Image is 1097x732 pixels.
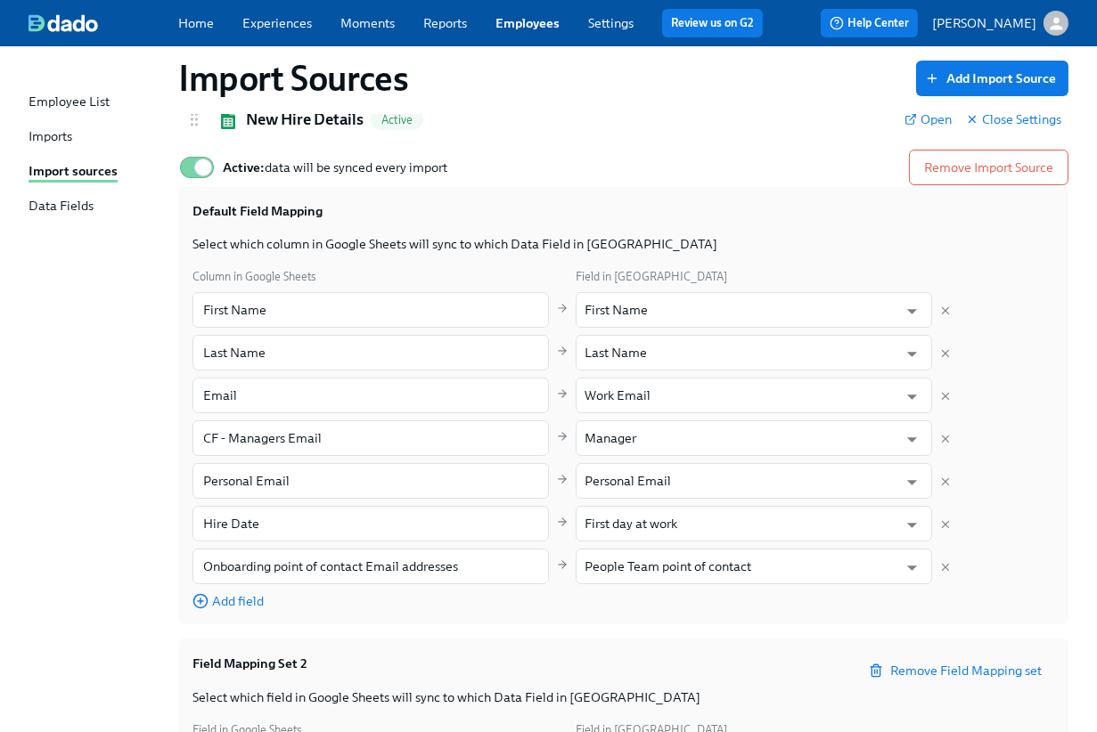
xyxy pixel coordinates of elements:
button: Remove Field Mapping set [860,653,1054,688]
a: Employee List [29,93,164,113]
div: Google SheetsNew Hire DetailsActiveOpenClose Settings [178,98,1068,141]
button: Remove Import Source [909,150,1068,185]
button: Help Center [821,9,918,37]
a: Imports [29,127,164,148]
h2: New Hire Details [246,109,364,130]
p: Select which field in Google Sheets will sync to which Data Field in [GEOGRAPHIC_DATA] [192,688,1054,706]
span: Active [371,113,423,126]
span: Column in Google Sheets [192,270,315,283]
h3: Field Mapping Set 2 [192,654,307,673]
div: Data Fields [29,197,94,217]
button: Delete mapping [939,561,952,573]
span: Add Import Source [929,69,1056,87]
a: Settings [588,15,634,31]
strong: Active: [223,159,265,175]
a: Experiences [242,15,312,31]
button: Open [898,297,926,325]
a: Open [905,110,952,128]
button: Delete mapping [939,305,952,317]
button: [PERSON_NAME] [932,11,1068,36]
p: Select which column in Google Sheets will sync to which Data Field in [GEOGRAPHIC_DATA] [192,235,1054,253]
span: Remove Field Mapping set [872,662,1042,679]
button: Delete mapping [939,433,952,445]
span: Remove Import Source [924,159,1053,176]
button: Delete mapping [939,476,952,488]
a: Import sources [29,162,164,183]
h1: Import Sources [178,57,408,100]
a: Moments [340,15,395,31]
h3: Default Field Mapping [192,201,323,221]
a: Employees [495,15,560,31]
a: dado [29,14,178,32]
span: Help Center [830,14,909,32]
a: Home [178,15,214,31]
button: Close Settings [966,110,1061,128]
p: [PERSON_NAME] [932,14,1036,32]
img: Google Sheets [217,110,239,128]
div: Imports [29,127,72,148]
button: Open [898,383,926,411]
a: Reports [423,15,467,31]
button: Open [898,554,926,582]
button: Delete mapping [939,518,952,531]
span: Field in [GEOGRAPHIC_DATA] [576,270,727,283]
button: Open [898,426,926,453]
button: Open [898,511,926,539]
button: Open [898,468,926,496]
button: Delete mapping [939,390,952,403]
button: Add Import Source [916,61,1068,96]
div: Import sources [29,162,118,183]
button: Delete mapping [939,347,952,360]
a: Review us on G2 [671,14,754,32]
button: Open [898,340,926,368]
img: dado [29,14,98,32]
div: Employee List [29,93,110,113]
button: Review us on G2 [662,9,763,37]
button: Add field [192,592,264,610]
a: Data Fields [29,197,164,217]
span: data will be synced every import [223,159,447,175]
